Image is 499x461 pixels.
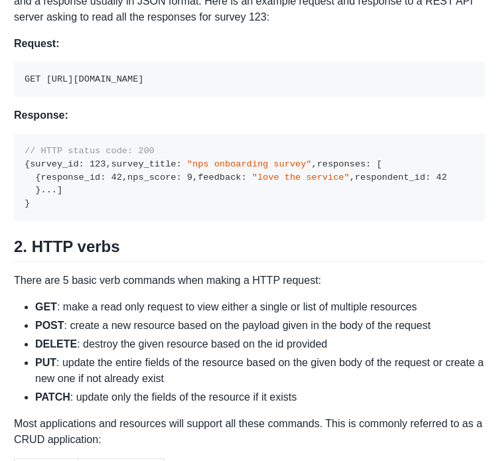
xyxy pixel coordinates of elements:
[25,74,143,84] code: GET [URL][DOMAIN_NAME]
[35,338,77,350] strong: DELETE
[79,159,84,169] span: :
[14,273,485,289] p: There are 5 basic verb commands when making a HTTP request:
[90,159,106,169] span: 123
[35,391,70,403] strong: PATCH
[425,172,431,182] span: :
[106,159,111,169] span: ,
[350,172,355,182] span: ,
[25,198,30,208] span: }
[14,38,59,49] strong: Request:
[14,237,485,262] h2: 2. HTTP verbs
[100,172,106,182] span: :
[35,172,40,182] span: {
[14,109,68,121] strong: Response:
[35,355,485,387] li: : update the entire fields of the resource based on the given body of the request or create a new...
[122,172,127,182] span: ,
[252,172,350,182] span: "love the service"
[35,299,485,315] li: : make a read only request to view either a single or list of multiple resources
[14,416,485,448] p: Most applications and resources will support all these commands. This is commonly referred to as ...
[376,159,382,169] span: [
[192,172,198,182] span: ,
[436,172,447,182] span: 42
[25,159,30,169] span: {
[187,172,192,182] span: 9
[366,159,371,169] span: :
[241,172,246,182] span: :
[177,172,182,182] span: :
[177,159,182,169] span: :
[25,146,155,156] span: // HTTP status code: 200
[35,357,56,368] strong: PUT
[35,318,485,334] li: : create a new resource based on the payload given in the body of the request
[311,159,317,169] span: ,
[35,185,40,195] span: }
[35,301,57,312] strong: GET
[111,172,122,182] span: 42
[187,159,312,169] span: "nps onboarding survey"
[57,185,62,195] span: ]
[35,389,485,405] li: : update only the fields of the resource if it exists
[25,146,447,208] code: survey_id survey_title responses response_id nps_score feedback respondent_id ...
[35,320,64,331] strong: POST
[35,336,485,352] li: : destroy the given resource based on the id provided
